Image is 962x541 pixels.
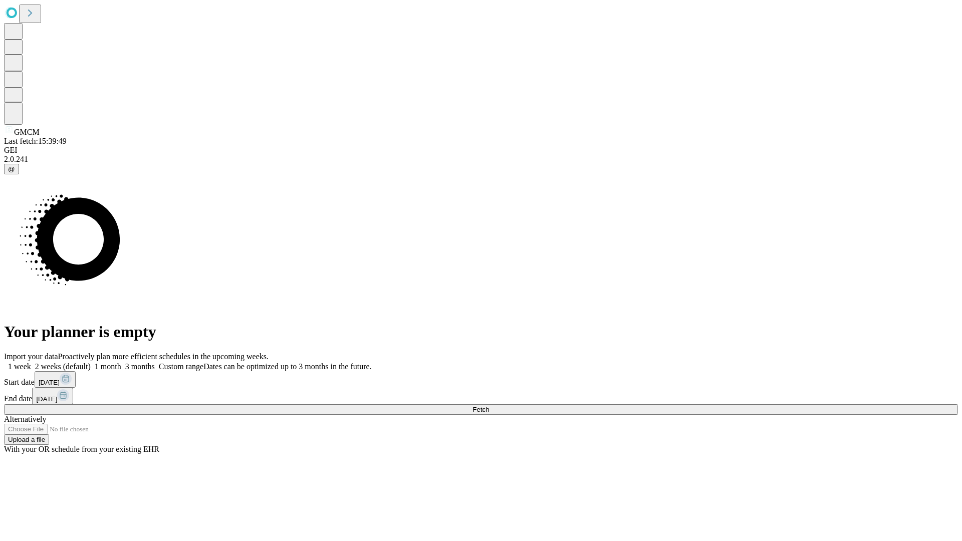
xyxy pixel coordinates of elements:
[4,146,958,155] div: GEI
[159,362,203,371] span: Custom range
[203,362,371,371] span: Dates can be optimized up to 3 months in the future.
[36,395,57,403] span: [DATE]
[4,434,49,445] button: Upload a file
[32,388,73,404] button: [DATE]
[4,323,958,341] h1: Your planner is empty
[35,362,91,371] span: 2 weeks (default)
[4,352,58,361] span: Import your data
[4,137,67,145] span: Last fetch: 15:39:49
[125,362,155,371] span: 3 months
[39,379,60,386] span: [DATE]
[4,445,159,453] span: With your OR schedule from your existing EHR
[4,388,958,404] div: End date
[4,404,958,415] button: Fetch
[472,406,489,413] span: Fetch
[8,165,15,173] span: @
[35,371,76,388] button: [DATE]
[14,128,40,136] span: GMCM
[4,415,46,423] span: Alternatively
[4,371,958,388] div: Start date
[8,362,31,371] span: 1 week
[4,155,958,164] div: 2.0.241
[58,352,269,361] span: Proactively plan more efficient schedules in the upcoming weeks.
[95,362,121,371] span: 1 month
[4,164,19,174] button: @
